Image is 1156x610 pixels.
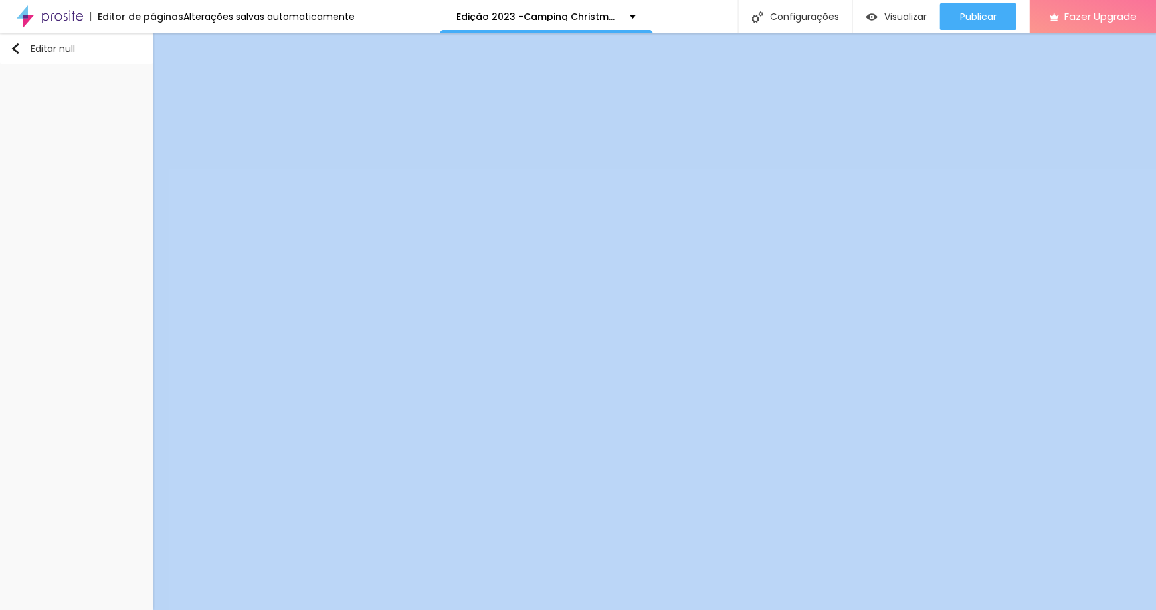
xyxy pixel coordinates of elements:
[959,11,996,22] span: Publicar
[153,33,1156,610] iframe: Editor
[939,3,1016,30] button: Publicar
[852,3,939,30] button: Visualizar
[456,12,619,21] p: Edição 2023 -Camping Christmas
[10,43,75,54] div: Editar null
[884,11,926,22] span: Visualizar
[1064,11,1136,22] span: Fazer Upgrade
[183,12,355,21] div: Alterações salvas automaticamente
[751,11,763,23] img: Icone
[866,11,877,23] img: view-1.svg
[10,43,21,54] img: Icone
[90,12,183,21] div: Editor de páginas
